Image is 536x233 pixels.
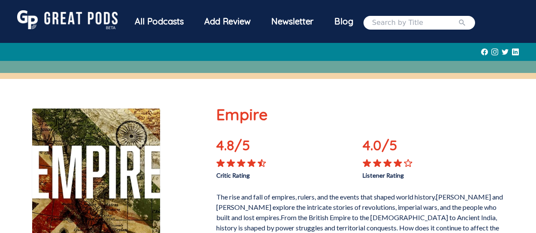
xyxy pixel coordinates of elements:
a: All Podcasts [124,10,194,35]
div: Newsletter [261,10,324,33]
img: GreatPods [17,10,118,29]
p: Listener Rating [363,167,509,180]
input: Search by Title [372,18,458,28]
a: Add Review [194,10,261,33]
a: Blog [324,10,363,33]
p: 4.0 /5 [363,135,421,159]
div: All Podcasts [124,10,194,33]
p: 4.8 /5 [216,135,275,159]
p: Critic Rating [216,167,362,180]
p: Empire [216,103,509,126]
a: Newsletter [261,10,324,35]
